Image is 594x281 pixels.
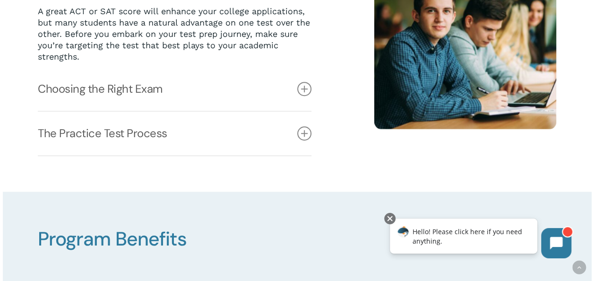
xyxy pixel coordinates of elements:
[380,211,581,268] iframe: Chatbot
[38,6,311,62] p: A great ACT or SAT score will enhance your college applications, but many students have a natural...
[38,112,311,155] a: The Practice Test Process
[38,67,311,111] a: Choosing the Right Exam
[38,227,186,252] span: Program Benefits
